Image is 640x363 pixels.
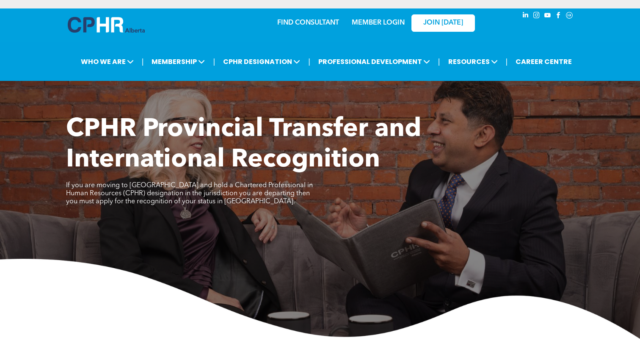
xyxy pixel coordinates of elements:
span: JOIN [DATE] [423,19,463,27]
span: CPHR DESIGNATION [221,54,303,69]
a: Social network [565,11,574,22]
li: | [308,53,310,70]
a: MEMBER LOGIN [352,19,405,26]
span: MEMBERSHIP [149,54,207,69]
a: facebook [554,11,563,22]
span: WHO WE ARE [78,54,136,69]
span: RESOURCES [446,54,500,69]
li: | [506,53,508,70]
a: linkedin [521,11,530,22]
span: CPHR Provincial Transfer and International Recognition [66,117,421,173]
li: | [142,53,144,70]
a: CAREER CENTRE [513,54,574,69]
a: youtube [543,11,552,22]
li: | [213,53,215,70]
a: JOIN [DATE] [411,14,475,32]
a: instagram [532,11,541,22]
span: If you are moving to [GEOGRAPHIC_DATA] and hold a Chartered Professional in Human Resources (CPHR... [66,182,313,205]
img: A blue and white logo for cp alberta [68,17,145,33]
span: PROFESSIONAL DEVELOPMENT [316,54,433,69]
li: | [438,53,440,70]
a: FIND CONSULTANT [277,19,339,26]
